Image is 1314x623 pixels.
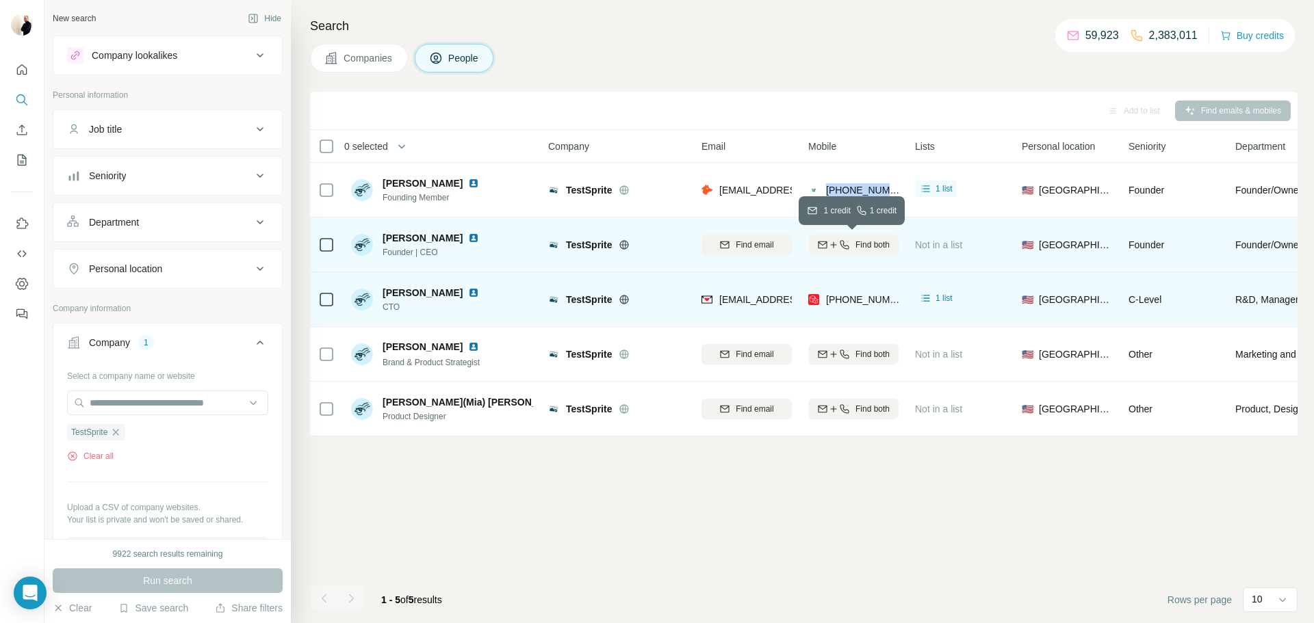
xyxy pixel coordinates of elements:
[701,183,712,197] img: provider hunter logo
[915,239,962,250] span: Not in a list
[566,293,612,306] span: TestSprite
[11,271,33,296] button: Dashboard
[1129,185,1164,196] span: Founder
[92,49,177,62] div: Company lookalikes
[400,594,409,605] span: of
[1022,183,1033,197] span: 🇺🇸
[1039,238,1112,252] span: [GEOGRAPHIC_DATA]
[138,336,154,349] div: 1
[53,89,283,101] p: Personal information
[1235,183,1302,197] span: Founder/Owner
[1022,402,1033,416] span: 🇺🇸
[1039,402,1112,416] span: [GEOGRAPHIC_DATA]
[468,287,479,298] img: LinkedIn logo
[1235,238,1302,252] span: Founder/Owner
[381,594,442,605] span: results
[53,252,282,285] button: Personal location
[238,8,291,29] button: Hide
[468,233,479,243] img: LinkedIn logo
[344,51,394,65] span: Companies
[67,514,268,526] p: Your list is private and won't be saved or shared.
[566,347,612,361] span: TestSprite
[566,238,612,252] span: TestSprite
[719,294,881,305] span: [EMAIL_ADDRESS][DOMAIN_NAME]
[855,239,890,251] span: Find both
[915,349,962,360] span: Not in a list
[11,57,33,82] button: Quick start
[351,343,373,365] img: Avatar
[1129,140,1165,153] span: Seniority
[11,302,33,326] button: Feedback
[89,169,126,183] div: Seniority
[53,326,282,364] button: Company1
[1220,26,1284,45] button: Buy credits
[1129,294,1161,305] span: C-Level
[701,344,792,364] button: Find email
[808,399,899,419] button: Find both
[736,239,773,251] span: Find email
[808,140,836,153] span: Mobile
[1235,402,1304,416] span: Product, Design
[383,286,463,300] span: [PERSON_NAME]
[1022,293,1033,306] span: 🇺🇸
[67,450,114,462] button: Clear all
[383,191,495,204] span: Founding Member
[89,122,122,136] div: Job title
[67,501,268,514] p: Upload a CSV of company websites.
[1022,238,1033,252] span: 🇺🇸
[89,336,130,349] div: Company
[915,403,962,414] span: Not in a list
[11,88,33,112] button: Search
[53,302,283,315] p: Company information
[383,246,495,259] span: Founder | CEO
[701,140,725,153] span: Email
[1149,27,1198,44] p: 2,383,011
[67,364,268,382] div: Select a company name or website
[383,231,463,245] span: [PERSON_NAME]
[383,358,480,367] span: Brand & Product Strategist
[71,426,107,438] span: TestSprite
[548,185,559,196] img: Logo of TestSprite
[1039,347,1112,361] span: [GEOGRAPHIC_DATA]
[826,294,912,305] span: [PHONE_NUMBER]
[719,185,881,196] span: [EMAIL_ADDRESS][DOMAIN_NAME]
[351,289,373,310] img: Avatar
[1022,347,1033,361] span: 🇺🇸
[383,395,568,409] span: [PERSON_NAME](Mia) [PERSON_NAME]
[53,601,92,615] button: Clear
[468,341,479,352] img: LinkedIn logo
[11,211,33,236] button: Use Surfe on LinkedIn
[1085,27,1119,44] p: 59,923
[1252,592,1263,606] p: 10
[855,348,890,360] span: Find both
[1235,140,1285,153] span: Department
[448,51,480,65] span: People
[915,140,935,153] span: Lists
[89,215,139,229] div: Department
[1039,183,1112,197] span: [GEOGRAPHIC_DATA]
[548,294,559,305] img: Logo of TestSprite
[409,594,414,605] span: 5
[826,185,912,196] span: [PHONE_NUMBER]
[736,403,773,415] span: Find email
[383,301,495,313] span: CTO
[1168,593,1232,607] span: Rows per page
[548,403,559,414] img: Logo of TestSprite
[468,178,479,189] img: LinkedIn logo
[1129,239,1164,250] span: Founder
[736,348,773,360] span: Find email
[1022,140,1095,153] span: Personal location
[383,176,463,190] span: [PERSON_NAME]
[53,12,96,25] div: New search
[701,293,712,306] img: provider findymail logo
[11,118,33,142] button: Enrich CSV
[351,234,373,256] img: Avatar
[808,235,899,255] button: Find both
[383,410,533,423] span: Product Designer
[53,39,282,72] button: Company lookalikes
[67,537,268,561] button: Upload a list of companies
[89,262,162,276] div: Personal location
[14,576,47,609] div: Open Intercom Messenger
[936,292,953,304] span: 1 list
[808,183,819,197] img: provider contactout logo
